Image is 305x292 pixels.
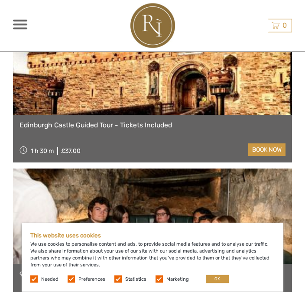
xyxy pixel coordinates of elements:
h5: This website uses cookies [30,232,275,239]
span: 0 [281,21,288,29]
label: Preferences [78,276,105,283]
div: We use cookies to personalise content and ads, to provide social media features and to analyse ou... [22,223,283,292]
a: 90-minute introduction to Whisky in the Old Town of [GEOGRAPHIC_DATA] [19,271,286,279]
label: Statistics [125,276,146,283]
p: We're away right now. Please check back later! [12,15,98,22]
a: book now [248,144,286,156]
a: Edinburgh Castle Guided Tour - Tickets Included [19,122,286,130]
button: OK [206,275,229,283]
label: Marketing [166,276,189,283]
button: Open LiveChat chat widget [100,13,110,24]
span: 1 h 30 m [31,148,54,155]
div: £37.00 [61,148,81,155]
label: Needed [41,276,58,283]
img: 2478-797348f6-2450-45f6-9f70-122f880774ad_logo_big.jpg [130,3,175,48]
